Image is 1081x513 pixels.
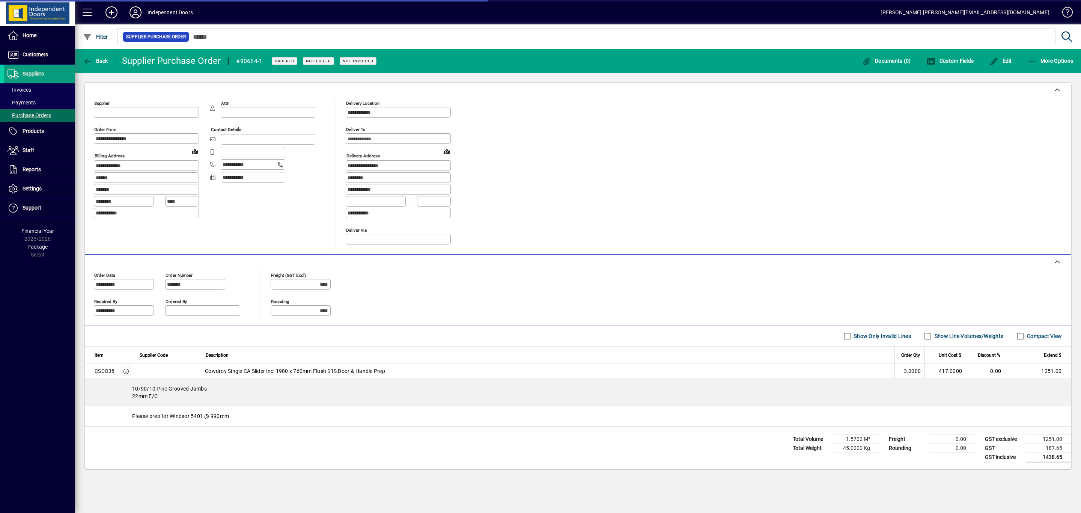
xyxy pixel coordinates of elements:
[8,112,51,118] span: Purchase Orders
[4,141,75,160] a: Staff
[1026,444,1071,453] td: 187.65
[1026,54,1075,68] button: More Options
[23,205,41,211] span: Support
[346,227,367,232] mat-label: Deliver via
[966,364,1005,379] td: 0.00
[981,444,1026,453] td: GST
[27,244,48,250] span: Package
[860,54,913,68] button: Documents (0)
[885,444,930,453] td: Rounding
[94,127,116,132] mat-label: Order from
[4,199,75,217] a: Support
[23,71,44,77] span: Suppliers
[306,59,331,63] span: Not Filled
[862,58,911,64] span: Documents (0)
[275,59,294,63] span: Ordered
[346,101,379,106] mat-label: Delivery Location
[94,299,117,304] mat-label: Required by
[95,367,115,375] div: CSCO38
[4,45,75,64] a: Customers
[126,33,186,41] span: Supplier Purchase Order
[94,101,110,106] mat-label: Supplier
[4,26,75,45] a: Home
[901,351,920,359] span: Order Qty
[881,6,1049,18] div: [PERSON_NAME] [PERSON_NAME][EMAIL_ADDRESS][DOMAIN_NAME]
[1026,453,1071,462] td: 1438.65
[4,180,75,198] a: Settings
[4,83,75,96] a: Invoices
[23,147,34,153] span: Staff
[148,6,193,18] div: Independent Doors
[930,435,975,444] td: 0.00
[166,299,187,304] mat-label: Ordered by
[83,34,108,40] span: Filter
[834,435,879,444] td: 1.5702 M³
[23,128,44,134] span: Products
[236,55,262,67] div: #90654-1
[789,444,834,453] td: Total Weight
[939,351,961,359] span: Unit Cost $
[924,54,976,68] button: Custom Fields
[885,435,930,444] td: Freight
[189,145,201,157] a: View on map
[924,364,966,379] td: 417.0000
[852,332,911,340] label: Show Only Invalid Lines
[166,272,193,278] mat-label: Order number
[1025,332,1062,340] label: Compact View
[140,351,168,359] span: Supplier Code
[989,58,1012,64] span: Edit
[930,444,975,453] td: 0.00
[441,145,453,157] a: View on map
[83,58,108,64] span: Back
[834,444,879,453] td: 45.0000 Kg
[4,122,75,141] a: Products
[1057,2,1072,26] a: Knowledge Base
[926,58,974,64] span: Custom Fields
[271,272,306,278] mat-label: Freight (GST excl)
[221,101,229,106] mat-label: Attn
[21,228,54,234] span: Financial Year
[981,453,1026,462] td: GST inclusive
[343,59,373,63] span: Not Invoiced
[99,6,123,19] button: Add
[23,186,42,192] span: Settings
[894,364,924,379] td: 3.0000
[933,332,1003,340] label: Show Line Volumes/Weights
[81,30,110,44] button: Filter
[271,299,289,304] mat-label: Rounding
[8,87,31,93] span: Invoices
[978,351,1000,359] span: Discount %
[981,435,1026,444] td: GST exclusive
[4,109,75,122] a: Purchase Orders
[205,367,385,375] span: Cowdroy Single CA Slider incl 1980 x 760mm Flush S1S Door & Handle Prep
[23,32,36,38] span: Home
[81,54,110,68] button: Back
[988,54,1014,68] button: Edit
[122,55,221,67] div: Supplier Purchase Order
[206,351,229,359] span: Description
[95,351,104,359] span: Item
[75,54,116,68] app-page-header-button: Back
[123,6,148,19] button: Profile
[346,127,366,132] mat-label: Deliver To
[85,379,1071,406] div: 10/90/10 Pine Grooved Jambs 22mm F/C
[1028,58,1073,64] span: More Options
[4,160,75,179] a: Reports
[4,96,75,109] a: Payments
[1026,435,1071,444] td: 1251.00
[789,435,834,444] td: Total Volume
[85,406,1071,426] div: Please prep for Windsor 5401 @ 990mm
[1044,351,1061,359] span: Extend $
[23,166,41,172] span: Reports
[8,100,36,106] span: Payments
[1005,364,1071,379] td: 1251.00
[94,272,115,278] mat-label: Order date
[23,51,48,57] span: Customers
